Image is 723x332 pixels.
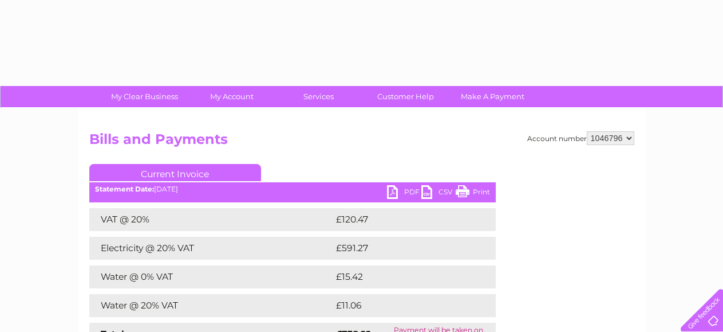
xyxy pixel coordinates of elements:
[89,237,333,260] td: Electricity @ 20% VAT
[387,185,421,202] a: PDF
[97,86,192,107] a: My Clear Business
[271,86,366,107] a: Services
[89,185,496,193] div: [DATE]
[89,265,333,288] td: Water @ 0% VAT
[445,86,540,107] a: Make A Payment
[89,294,333,317] td: Water @ 20% VAT
[333,237,475,260] td: £591.27
[333,208,475,231] td: £120.47
[421,185,456,202] a: CSV
[184,86,279,107] a: My Account
[95,185,154,193] b: Statement Date:
[89,208,333,231] td: VAT @ 20%
[527,131,634,145] div: Account number
[89,164,261,181] a: Current Invoice
[456,185,490,202] a: Print
[333,265,472,288] td: £15.42
[358,86,453,107] a: Customer Help
[89,131,634,153] h2: Bills and Payments
[333,294,471,317] td: £11.06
